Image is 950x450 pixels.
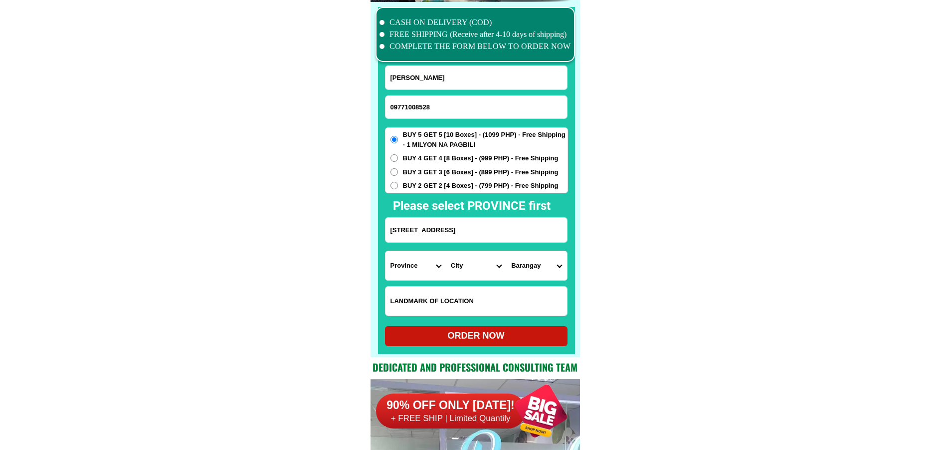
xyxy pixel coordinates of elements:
input: BUY 2 GET 2 [4 Boxes] - (799 PHP) - Free Shipping [390,182,398,189]
h6: + FREE SHIP | Limited Quantily [376,413,526,424]
input: Input address [385,218,567,242]
span: BUY 4 GET 4 [8 Boxes] - (999 PHP) - Free Shipping [403,153,559,163]
h6: 90% OFF ONLY [DATE]! [376,398,526,413]
div: ORDER NOW [385,329,568,343]
li: CASH ON DELIVERY (COD) [380,16,571,28]
li: FREE SHIPPING (Receive after 4-10 days of shipping) [380,28,571,40]
input: Input full_name [385,66,567,89]
input: BUY 4 GET 4 [8 Boxes] - (999 PHP) - Free Shipping [390,154,398,162]
h2: Please select PROVINCE first [393,197,658,215]
input: BUY 5 GET 5 [10 Boxes] - (1099 PHP) - Free Shipping - 1 MILYON NA PAGBILI [390,136,398,143]
span: BUY 3 GET 3 [6 Boxes] - (899 PHP) - Free Shipping [403,167,559,177]
span: BUY 5 GET 5 [10 Boxes] - (1099 PHP) - Free Shipping - 1 MILYON NA PAGBILI [403,130,568,149]
li: COMPLETE THE FORM BELOW TO ORDER NOW [380,40,571,52]
span: BUY 2 GET 2 [4 Boxes] - (799 PHP) - Free Shipping [403,181,559,191]
input: Input LANDMARKOFLOCATION [385,287,567,316]
select: Select commune [506,251,567,280]
select: Select province [385,251,446,280]
select: Select district [446,251,506,280]
input: BUY 3 GET 3 [6 Boxes] - (899 PHP) - Free Shipping [390,168,398,176]
input: Input phone_number [385,96,567,118]
h2: Dedicated and professional consulting team [371,360,580,375]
